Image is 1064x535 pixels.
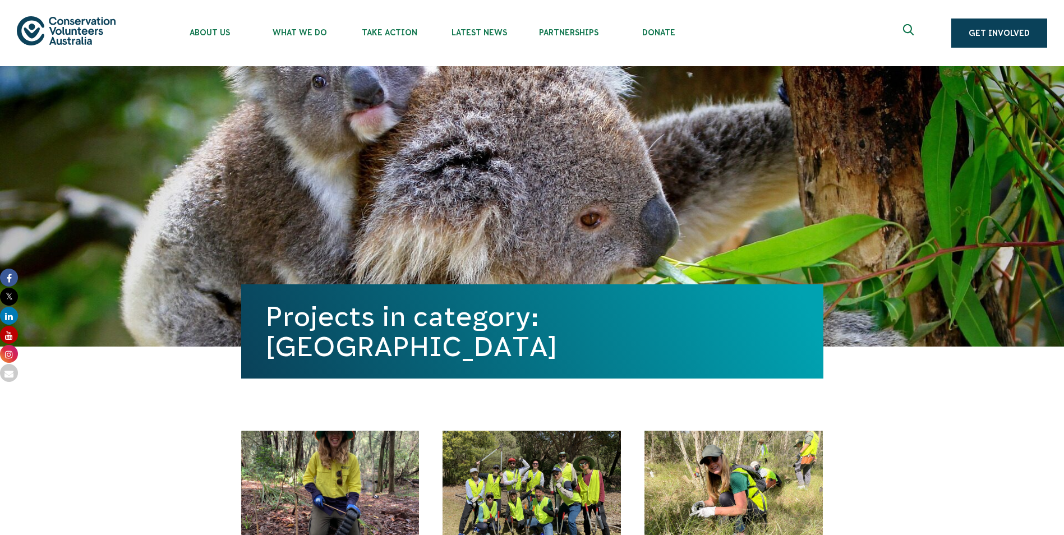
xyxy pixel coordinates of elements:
[951,19,1047,48] a: Get Involved
[255,28,344,37] span: What We Do
[266,301,799,362] h1: Projects in category: [GEOGRAPHIC_DATA]
[896,20,923,47] button: Expand search box Close search box
[434,28,524,37] span: Latest News
[903,24,917,42] span: Expand search box
[524,28,614,37] span: Partnerships
[165,28,255,37] span: About Us
[344,28,434,37] span: Take Action
[614,28,703,37] span: Donate
[17,16,116,45] img: logo.svg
